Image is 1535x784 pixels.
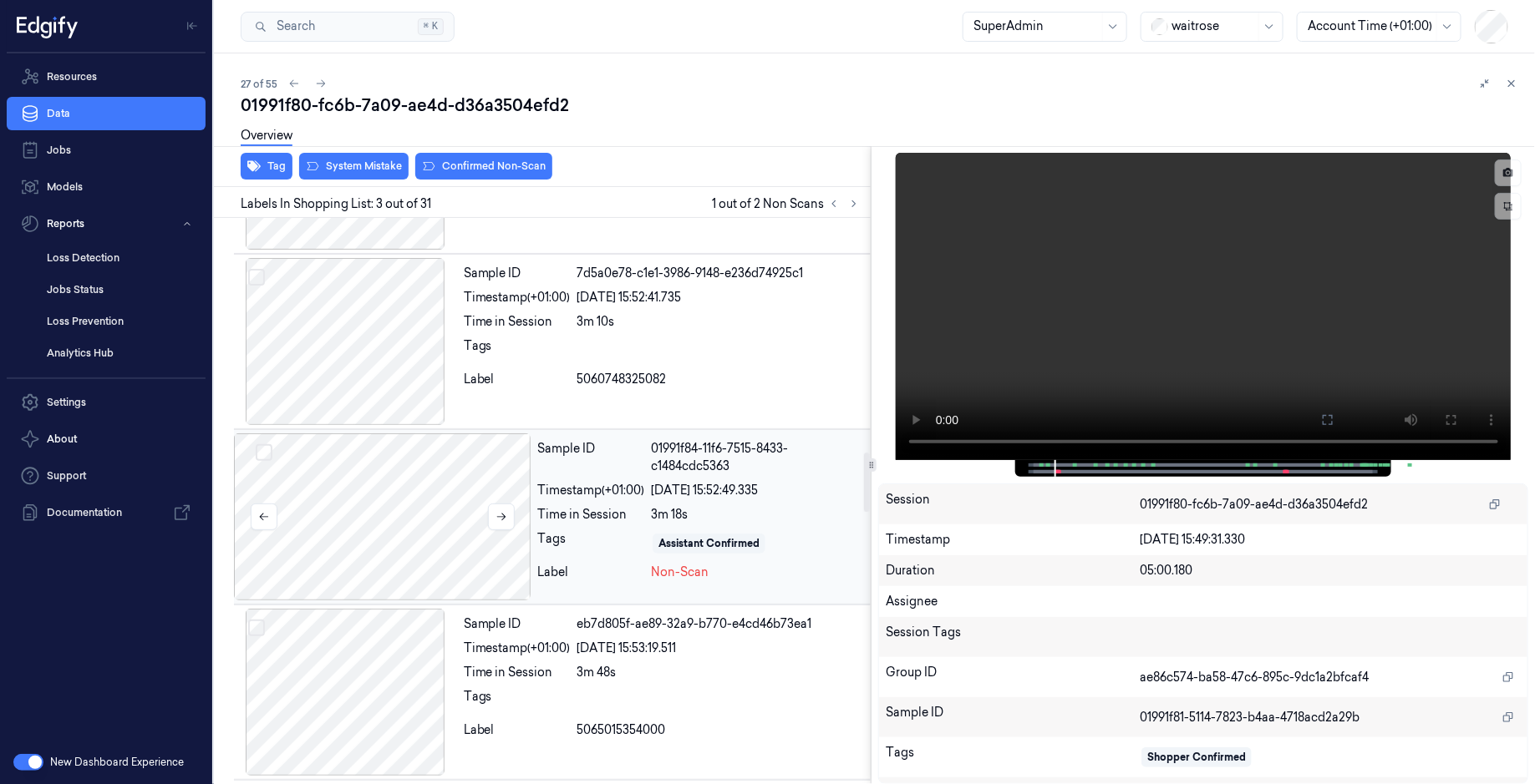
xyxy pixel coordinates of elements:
button: Toggle Navigation [179,13,206,39]
a: Data [7,97,206,130]
div: Label [464,721,571,739]
div: Timestamp (+01:00) [464,640,571,657]
div: Tags [886,744,1140,771]
div: Session [886,491,1140,518]
div: Label [464,371,571,388]
div: Duration [886,562,1140,579]
div: Tags [464,688,571,715]
button: About [7,422,206,456]
div: Assistant Confirmed [658,536,760,551]
div: Label [537,564,644,581]
div: Sample ID [464,615,571,633]
button: Tag [241,153,292,180]
div: Time in Session [464,664,571,681]
button: Search⌘K [241,12,455,42]
div: 3m 10s [577,313,864,331]
span: Labels In Shopping List: 3 out of 31 [241,195,431,213]
a: Loss Prevention [33,307,206,336]
span: 1 out of 2 Non Scans [712,194,864,214]
a: Analytics Hub [33,339,206,367]
span: ae86c574-ba58-47c6-895c-9dc1a2bfcaf4 [1140,669,1369,686]
button: Select row [256,444,272,461]
a: Jobs [7,134,206,167]
div: Timestamp (+01:00) [537,482,644,499]
span: 27 of 55 [241,77,277,91]
div: [DATE] 15:49:31.330 [1140,531,1521,549]
div: Shopper Confirmed [1147,750,1246,765]
button: Select row [248,269,265,286]
div: Timestamp [886,531,1140,549]
a: Jobs Status [33,276,206,304]
div: eb7d805f-ae89-32a9-b770-e4cd46b73ea1 [577,615,864,633]
span: Non-Scan [651,564,709,581]
div: Time in Session [464,313,571,331]
div: Time in Session [537,506,644,524]
a: Settings [7,386,206,419]
span: 5065015354000 [577,721,666,739]
a: Support [7,459,206,493]
div: 3m 18s [651,506,864,524]
div: Assignee [886,593,1521,610]
div: [DATE] 15:53:19.511 [577,640,864,657]
span: 01991f80-fc6b-7a09-ae4d-d36a3504efd2 [1140,496,1368,513]
a: Resources [7,60,206,94]
div: 3m 48s [577,664,864,681]
button: Select row [248,620,265,636]
div: Sample ID [464,265,571,282]
a: Overview [241,127,292,146]
span: Search [270,18,315,35]
div: Sample ID [886,704,1140,731]
a: Loss Detection [33,244,206,272]
span: 01991f81-5114-7823-b4aa-4718acd2a29b [1140,709,1360,726]
a: Documentation [7,496,206,529]
div: 7d5a0e78-c1e1-3986-9148-e236d74925c1 [577,265,864,282]
div: 05:00.180 [1140,562,1521,579]
span: 5060748325082 [577,371,667,388]
button: Reports [7,207,206,240]
div: Tags [537,530,644,557]
div: 01991f84-11f6-7515-8433-c1484cdc5363 [651,440,864,475]
div: Timestamp (+01:00) [464,289,571,306]
a: Models [7,170,206,204]
button: Confirmed Non-Scan [415,153,552,180]
div: Sample ID [537,440,644,475]
div: Session Tags [886,624,1140,650]
div: [DATE] 15:52:41.735 [577,289,864,306]
div: Tags [464,337,571,364]
button: System Mistake [299,153,409,180]
div: Group ID [886,664,1140,690]
div: [DATE] 15:52:49.335 [651,482,864,499]
div: 01991f80-fc6b-7a09-ae4d-d36a3504efd2 [241,94,1522,117]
